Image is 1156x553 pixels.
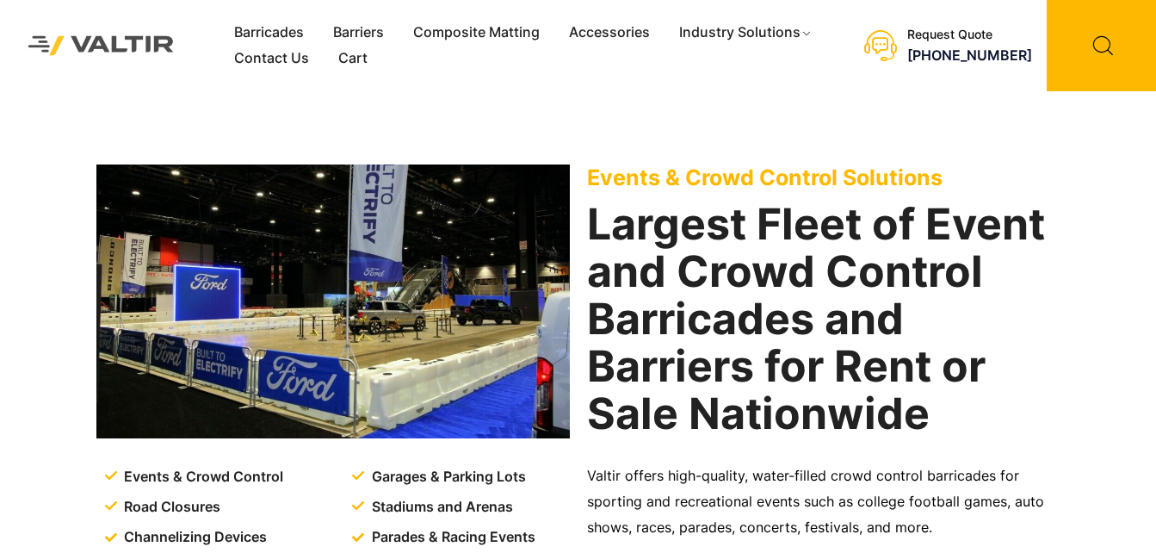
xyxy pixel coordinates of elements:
p: Events & Crowd Control Solutions [587,165,1060,190]
span: Road Closures [120,494,220,520]
a: Accessories [554,20,665,46]
span: Stadiums and Arenas [368,494,513,520]
img: Valtir Rentals [13,21,189,71]
a: Cart [324,46,382,71]
a: Barriers [318,20,399,46]
a: Composite Matting [399,20,554,46]
span: Parades & Racing Events [368,525,535,550]
span: Garages & Parking Lots [368,464,526,490]
a: Industry Solutions [665,20,827,46]
a: Contact Us [219,46,324,71]
h2: Largest Fleet of Event and Crowd Control Barricades and Barriers for Rent or Sale Nationwide [587,201,1060,438]
span: Channelizing Devices [120,525,267,550]
a: Barricades [219,20,318,46]
span: Events & Crowd Control [120,464,283,490]
div: Request Quote [907,28,1032,42]
a: [PHONE_NUMBER] [907,47,1032,64]
p: Valtir offers high-quality, water-filled crowd control barricades for sporting and recreational e... [587,463,1060,541]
